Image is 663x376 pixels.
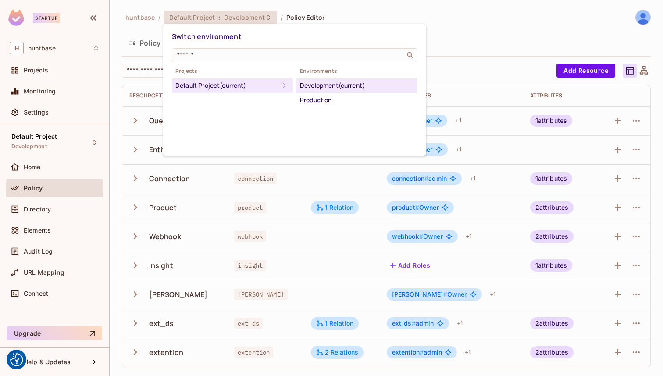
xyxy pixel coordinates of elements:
span: Environments [296,68,417,75]
span: Switch environment [172,32,242,41]
div: Default Project (current) [175,80,279,91]
div: Production [300,95,414,105]
button: Consent Preferences [10,353,23,366]
div: Development (current) [300,80,414,91]
img: Revisit consent button [10,353,23,366]
span: Projects [172,68,293,75]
